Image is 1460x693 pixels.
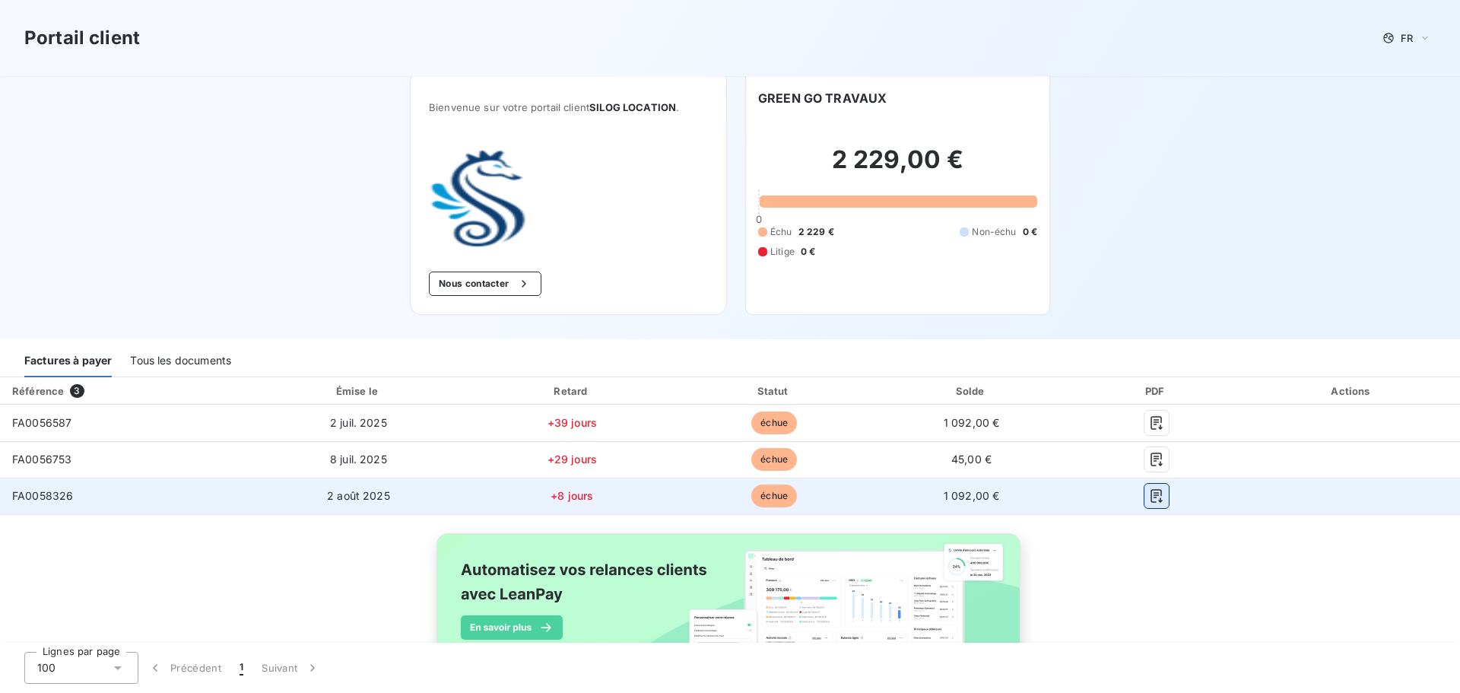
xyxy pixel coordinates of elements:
span: Litige [770,245,795,259]
span: 3 [70,384,84,398]
span: 1 [240,660,243,676]
span: SILOG LOCATION [589,101,676,113]
button: 1 [230,652,252,684]
span: 2 229 € [798,225,834,239]
div: PDF [1072,383,1241,399]
span: échue [751,412,797,434]
span: FA0056587 [12,416,71,429]
div: Tous les documents [130,345,231,377]
span: 2 juil. 2025 [330,416,387,429]
div: Solde [878,383,1066,399]
h3: Portail client [24,24,140,52]
div: Statut [678,383,871,399]
h2: 2 229,00 € [758,145,1037,190]
span: échue [751,485,797,507]
span: Échu [770,225,792,239]
div: Référence [12,385,64,397]
button: Nous contacter [429,272,541,296]
span: FA0058326 [12,489,73,502]
span: Bienvenue sur votre portail client . [429,101,708,113]
button: Précédent [138,652,230,684]
h6: GREEN GO TRAVAUX [758,89,887,107]
span: 1 092,00 € [944,416,1000,429]
span: Non-échu [972,225,1016,239]
span: 0 € [801,245,815,259]
span: +8 jours [551,489,593,502]
span: 8 juil. 2025 [330,453,387,466]
span: échue [751,448,797,471]
span: 0 € [1023,225,1037,239]
button: Suivant [252,652,329,684]
span: 100 [37,660,56,676]
span: 1 092,00 € [944,489,1000,502]
span: +29 jours [547,453,597,466]
div: Émise le [250,383,467,399]
span: +39 jours [547,416,597,429]
div: Factures à payer [24,345,112,377]
span: 0 [756,213,762,225]
span: FR [1401,32,1413,44]
span: FA0056753 [12,453,71,466]
div: Actions [1247,383,1457,399]
span: 2 août 2025 [327,489,390,502]
img: Company logo [429,150,526,247]
span: 45,00 € [951,453,992,466]
div: Retard [473,383,671,399]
